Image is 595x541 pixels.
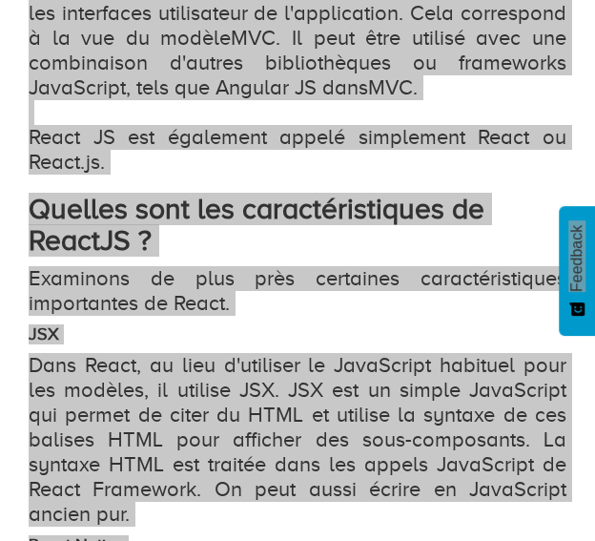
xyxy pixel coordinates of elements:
strong: Quelles sont les caractéristiques de ReactJS ? [29,193,484,257]
a: MVC [231,26,276,50]
p: Examinons de plus près certaines caractéristiques importantes de React. [29,266,566,316]
a: MVC [368,75,413,99]
button: Feedback - Afficher l’enquête [559,205,595,335]
p: Dans React, au lieu d'utiliser le JavaScript habituel pour les modèles, il utilise JSX. JSX est u... [29,353,566,527]
span: Feedback [568,224,585,291]
strong: JSX [29,324,59,343]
